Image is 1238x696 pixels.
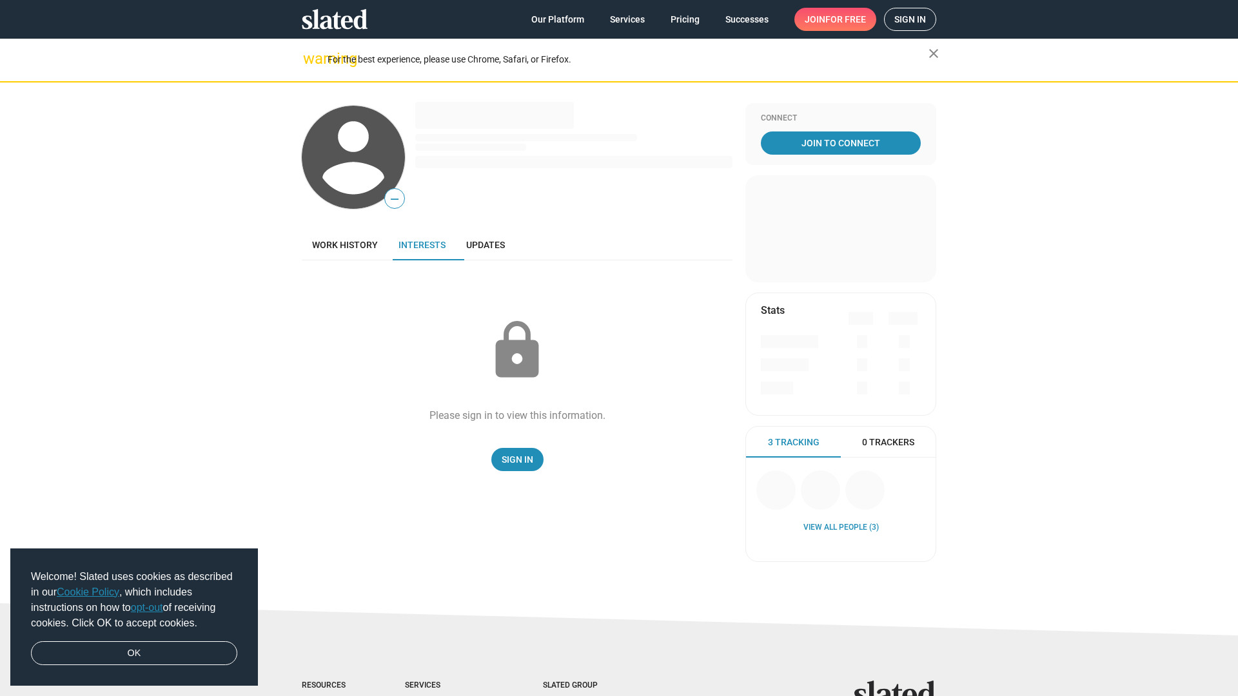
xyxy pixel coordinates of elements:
span: Sign In [502,448,533,471]
a: Joinfor free [794,8,876,31]
a: Services [600,8,655,31]
span: Successes [725,8,769,31]
a: Cookie Policy [57,586,119,597]
span: 3 Tracking [768,436,820,449]
span: Interests [398,240,446,250]
span: Our Platform [531,8,584,31]
a: opt-out [131,602,163,613]
span: for free [825,8,866,31]
a: Updates [456,229,515,260]
span: Sign in [894,8,926,30]
span: Updates [466,240,505,250]
span: Pricing [671,8,700,31]
a: View all People (3) [803,523,879,533]
span: Join To Connect [763,131,918,155]
span: 0 Trackers [862,436,914,449]
mat-icon: lock [485,318,549,383]
span: Services [610,8,645,31]
a: Sign in [884,8,936,31]
div: Connect [761,113,921,124]
a: dismiss cookie message [31,641,237,666]
div: Please sign in to view this information. [429,409,605,422]
a: Pricing [660,8,710,31]
a: Sign In [491,448,544,471]
mat-icon: warning [303,51,319,66]
a: Work history [302,229,388,260]
a: Join To Connect [761,131,921,155]
a: Successes [715,8,779,31]
mat-icon: close [926,46,941,61]
div: cookieconsent [10,548,258,686]
mat-card-title: Stats [761,304,785,317]
span: Welcome! Slated uses cookies as described in our , which includes instructions on how to of recei... [31,569,237,631]
span: Work history [312,240,378,250]
div: For the best experience, please use Chrome, Safari, or Firefox. [328,51,928,68]
div: Resources [302,681,353,691]
a: Our Platform [521,8,594,31]
a: Interests [388,229,456,260]
span: — [385,191,404,208]
div: Slated Group [543,681,631,691]
span: Join [805,8,866,31]
div: Services [405,681,491,691]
